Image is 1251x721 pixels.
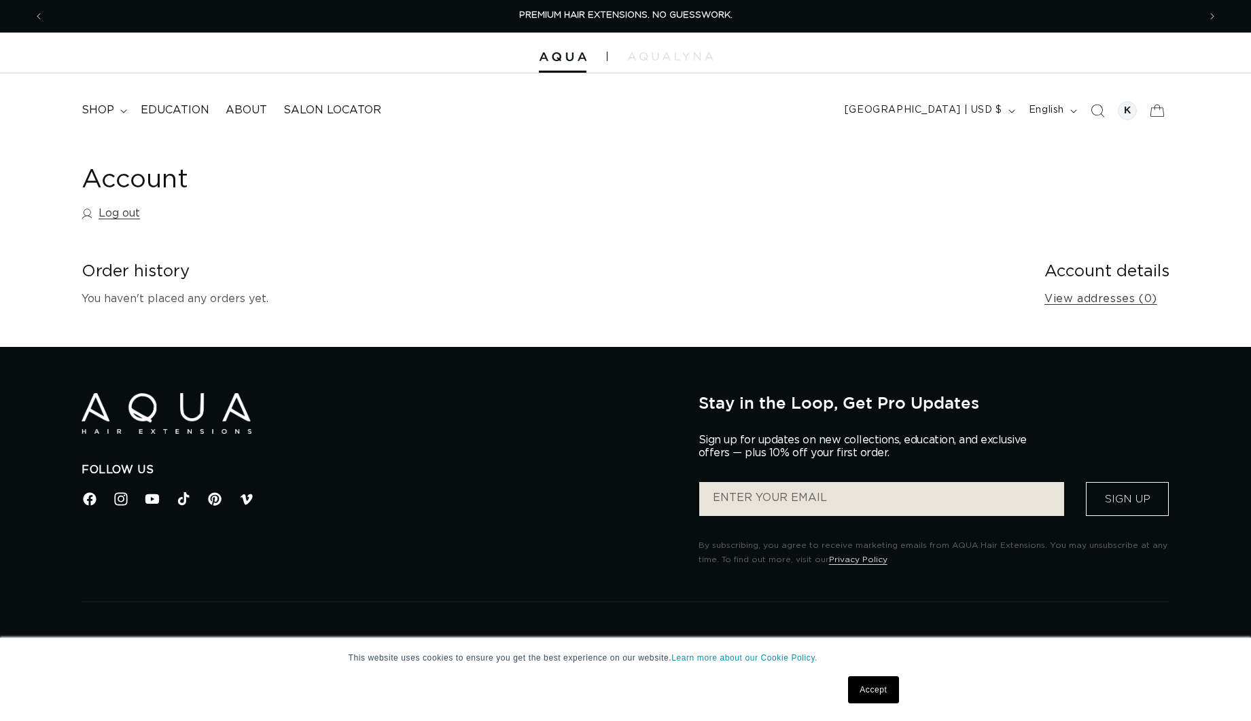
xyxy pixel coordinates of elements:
[349,652,903,664] p: This website uses cookies to ensure you get the best experience on our website.
[1044,289,1157,309] a: View addresses (0)
[845,103,1002,117] span: [GEOGRAPHIC_DATA] | USD $
[1021,98,1082,124] button: English
[444,636,807,650] h2: EDUCATION
[519,11,733,20] span: PREMIUM HAIR EXTENSIONS. NO GUESSWORK.
[699,482,1064,516] input: ENTER YOUR EMAIL
[141,103,209,117] span: Education
[283,103,381,117] span: Salon Locator
[628,52,713,60] img: aqualyna.com
[699,538,1169,568] p: By subscribing, you agree to receive marketing emails from AQUA Hair Extensions. You may unsubscr...
[699,393,1169,412] h2: Stay in the Loop, Get Pro Updates
[82,393,251,435] img: Aqua Hair Extensions
[699,434,1038,460] p: Sign up for updates on new collections, education, and exclusive offers — plus 10% off your first...
[24,3,54,29] button: Previous announcement
[82,204,140,223] a: Log out
[807,636,1169,650] h2: EXPLORE
[226,103,267,117] span: About
[671,653,817,663] a: Learn more about our Cookie Policy.
[1044,261,1169,282] h2: Account details
[1082,96,1112,126] summary: Search
[275,95,389,126] a: Salon Locator
[1197,3,1227,29] button: Next announcement
[829,555,887,563] a: Privacy Policy
[133,95,217,126] a: Education
[82,261,1023,282] h2: Order history
[82,289,1023,309] p: You haven't placed any orders yet.
[1029,103,1064,117] span: English
[1086,482,1169,516] button: Sign Up
[836,98,1021,124] button: [GEOGRAPHIC_DATA] | USD $
[82,636,444,650] h2: FEATURED
[539,52,586,62] img: Aqua Hair Extensions
[82,164,1169,197] h1: Account
[848,676,898,703] a: Accept
[217,95,275,126] a: About
[82,103,114,117] span: shop
[73,95,133,126] summary: shop
[82,463,678,477] h2: Follow Us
